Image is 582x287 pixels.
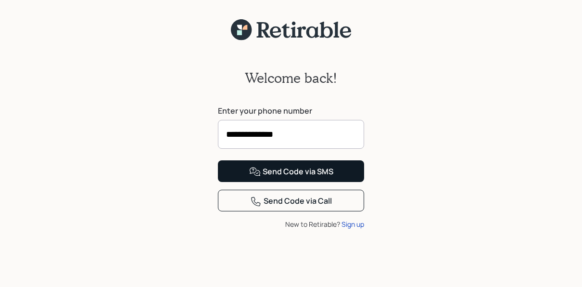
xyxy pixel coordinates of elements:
[218,160,364,182] button: Send Code via SMS
[342,219,364,229] div: Sign up
[218,190,364,211] button: Send Code via Call
[250,196,332,207] div: Send Code via Call
[245,70,337,86] h2: Welcome back!
[218,105,364,116] label: Enter your phone number
[218,219,364,229] div: New to Retirable?
[249,166,333,178] div: Send Code via SMS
